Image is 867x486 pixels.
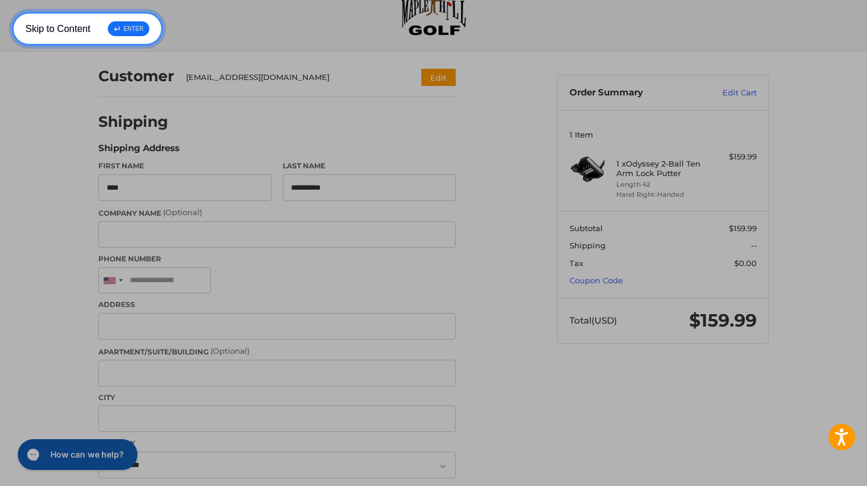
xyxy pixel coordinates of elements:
[616,180,707,190] li: Length 42
[710,151,757,163] div: $159.99
[570,223,603,233] span: Subtotal
[570,241,606,250] span: Shipping
[570,87,697,99] h3: Order Summary
[769,454,867,486] iframe: Google Customer Reviews
[210,346,249,356] small: (Optional)
[570,258,583,268] span: Tax
[283,161,456,171] label: Last Name
[689,309,757,331] span: $159.99
[98,113,168,131] h2: Shipping
[697,87,757,99] a: Edit Cart
[616,190,707,200] li: Hand Right-Handed
[98,254,456,264] label: Phone Number
[98,142,180,161] legend: Shipping Address
[729,223,757,233] span: $159.99
[98,438,456,449] label: Country
[98,392,456,403] label: City
[12,435,141,474] iframe: Gorgias live chat messenger
[98,346,456,357] label: Apartment/Suite/Building
[98,207,456,219] label: Company Name
[734,258,757,268] span: $0.00
[570,276,623,285] a: Coupon Code
[98,67,174,85] h2: Customer
[98,299,456,310] label: Address
[570,130,757,139] h3: 1 Item
[99,268,126,293] div: United States: +1
[421,69,456,86] button: Edit
[751,241,757,250] span: --
[186,72,399,84] div: [EMAIL_ADDRESS][DOMAIN_NAME]
[163,207,202,217] small: (Optional)
[570,315,617,326] span: Total (USD)
[616,159,707,178] h4: 1 x Odyssey 2-Ball Ten Arm Lock Putter
[98,161,271,171] label: First Name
